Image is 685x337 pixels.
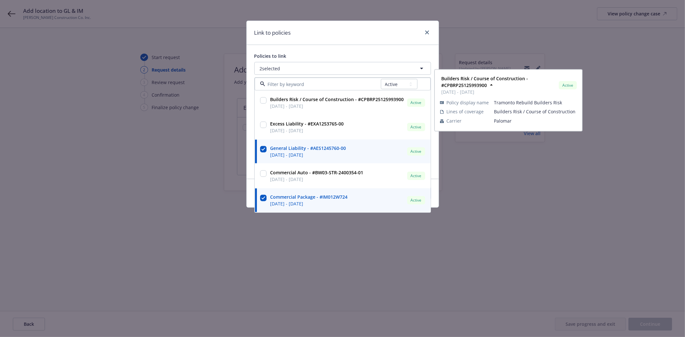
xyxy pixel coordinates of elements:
[270,194,348,200] strong: Commercial Package - #IM012W724
[270,176,364,183] span: [DATE] - [DATE]
[410,197,423,203] span: Active
[441,89,556,95] span: [DATE] - [DATE]
[423,29,431,36] a: close
[265,81,381,88] input: Filter by keyword
[410,173,423,179] span: Active
[446,118,461,125] span: Carrier
[270,121,344,127] strong: Excess Liability - #EXA1253765-00
[561,82,574,88] span: Active
[254,62,431,75] button: 2selected
[254,29,291,37] h1: Link to policies
[410,149,423,154] span: Active
[270,96,404,102] strong: Builders Risk / Course of Construction - #CPBRP25125993900
[494,118,577,125] span: Palomar
[260,65,280,72] span: 2 selected
[270,169,364,176] strong: Commercial Auto - #BW03-STR-2400354-01
[410,100,423,106] span: Active
[270,151,346,158] span: [DATE] - [DATE]
[270,200,348,207] span: [DATE] - [DATE]
[410,124,423,130] span: Active
[270,103,404,109] span: [DATE] - [DATE]
[441,75,528,88] strong: Builders Risk / Course of Construction - #CPBRP25125993900
[494,99,577,106] span: Tramonto Rebuild Builders Risk
[270,145,346,151] strong: General Liability - #AES1245760-00
[494,108,577,115] span: Builders Risk / Course of Construction
[446,99,489,106] span: Policy display name
[254,53,286,59] span: Policies to link
[270,127,344,134] span: [DATE] - [DATE]
[446,108,484,115] span: Lines of coverage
